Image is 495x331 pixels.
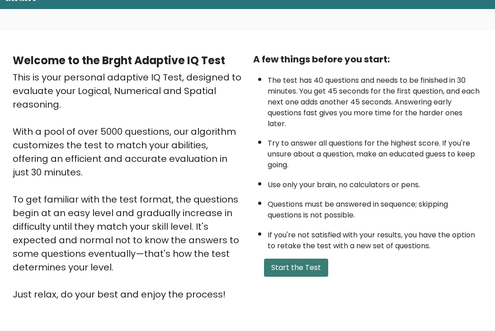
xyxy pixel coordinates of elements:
li: Use only your brain, no calculators or pens. [268,175,483,190]
li: If you're not satisfied with your results, you have the option to retake the test with a new set ... [268,225,483,251]
button: Start the Test [264,259,328,277]
li: Try to answer all questions for the highest score. If you're unsure about a question, make an edu... [268,133,483,170]
b: Welcome to the Brght Adaptive IQ Test [13,53,225,68]
li: Questions must be answered in sequence; skipping questions is not possible. [268,194,483,221]
div: A few things before you start: [253,52,483,66]
li: The test has 40 questions and needs to be finished in 30 minutes. You get 45 seconds for the firs... [268,71,483,129]
div: This is your personal adaptive IQ Test, designed to evaluate your Logical, Numerical and Spatial ... [13,71,242,301]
